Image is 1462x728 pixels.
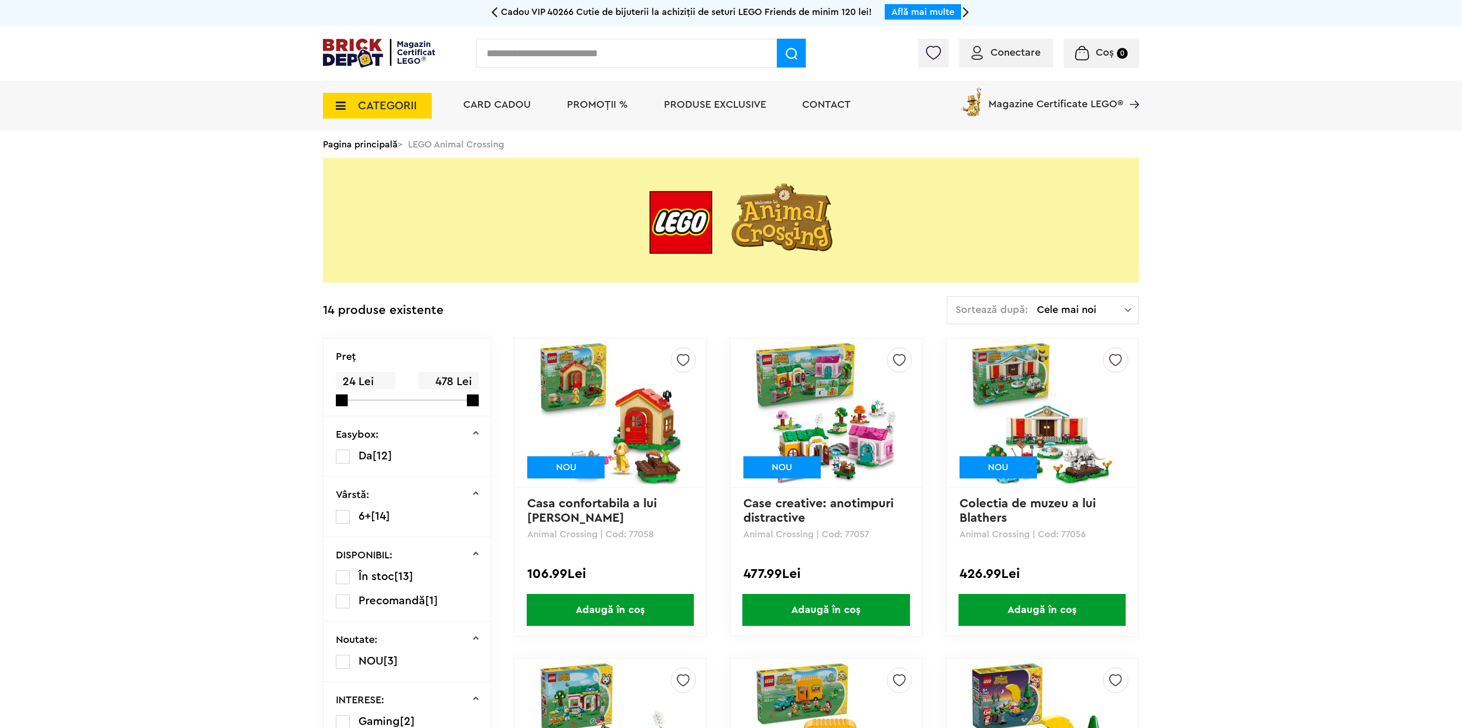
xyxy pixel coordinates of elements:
span: Coș [1096,47,1114,58]
a: Magazine Certificate LEGO® [1123,86,1139,96]
span: Cele mai noi [1037,305,1125,315]
div: NOU [960,456,1037,478]
span: Magazine Certificate LEGO® [988,86,1123,109]
span: [3] [383,655,398,667]
a: Adaugă în coș [947,594,1138,626]
div: 477.99Lei [743,567,909,581]
a: Adaugă în coș [730,594,922,626]
span: Sortează după: [955,305,1028,315]
span: [14] [371,510,390,522]
a: Pagina principală [323,140,398,149]
a: Casa confortabila a lui [PERSON_NAME] [527,498,660,524]
span: Cadou VIP 40266 Cutie de bijuterii la achiziții de seturi LEGO Friends de minim 120 lei! [501,7,872,16]
span: [1] [425,595,438,606]
span: Adaugă în coș [742,594,909,626]
a: Case creative: anotimpuri distractive [743,498,897,524]
small: 0 [1117,48,1128,59]
p: Animal Crossing | Cod: 77058 [527,530,693,539]
img: Case creative: anotimpuri distractive [754,341,898,485]
a: Conectare [971,47,1041,58]
a: Contact [802,100,851,110]
div: NOU [527,456,605,478]
a: Card Cadou [463,100,531,110]
span: CATEGORII [358,100,417,111]
p: Easybox: [336,429,379,440]
span: Gaming [359,716,400,727]
a: Adaugă în coș [514,594,706,626]
span: Conectare [990,47,1041,58]
a: Colectia de muzeu a lui Blathers [960,498,1099,524]
span: NOU [359,655,383,667]
p: Vârstă: [336,490,369,500]
span: [13] [394,571,413,582]
div: 14 produse existente [323,296,444,325]
a: PROMOȚII % [567,100,628,110]
p: Animal Crossing | Cod: 77057 [743,530,909,539]
a: Produse exclusive [664,100,766,110]
img: LEGO Animal Crossing [323,158,1139,283]
span: Adaugă în coș [959,594,1126,626]
span: Adaugă în coș [527,594,694,626]
a: Află mai multe [891,7,954,16]
p: Preţ [336,352,356,362]
span: 478 Lei [418,372,478,392]
span: 6+ [359,510,371,522]
img: Colectia de muzeu a lui Blathers [970,341,1114,485]
p: Animal Crossing | Cod: 77056 [960,530,1125,539]
img: Casa confortabila a lui Goldie [538,341,683,485]
div: NOU [743,456,821,478]
span: În stoc [359,571,394,582]
p: Noutate: [336,635,378,645]
p: INTERESE: [336,695,384,705]
span: 24 Lei [336,372,396,392]
span: [2] [400,716,415,727]
p: DISPONIBIL: [336,550,393,560]
div: 426.99Lei [960,567,1125,581]
div: > LEGO Animal Crossing [323,131,1139,158]
span: Precomandă [359,595,425,606]
span: [12] [372,450,392,461]
div: 106.99Lei [527,567,693,581]
span: Da [359,450,372,461]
